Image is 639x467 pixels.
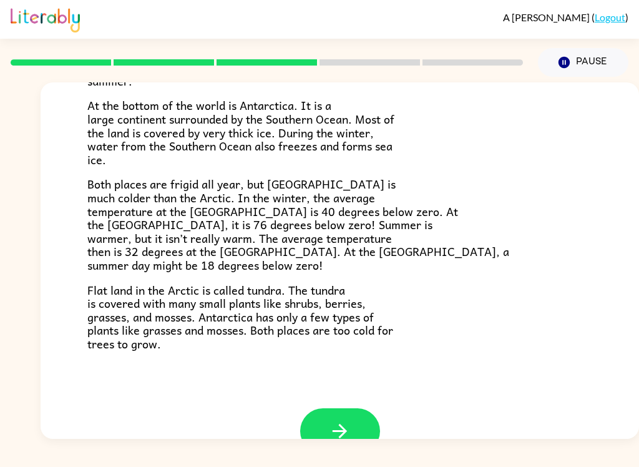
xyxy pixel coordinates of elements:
div: ( ) [503,11,628,23]
span: Flat land in the Arctic is called tundra. The tundra is covered with many small plants like shrub... [87,281,393,353]
img: Literably [11,5,80,32]
button: Pause [538,48,628,77]
span: Both places are frigid all year, but [GEOGRAPHIC_DATA] is much colder than the Arctic. In the win... [87,175,509,274]
span: At the bottom of the world is Antarctica. It is a large continent surrounded by the Southern Ocea... [87,96,394,168]
a: Logout [595,11,625,23]
span: A [PERSON_NAME] [503,11,592,23]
